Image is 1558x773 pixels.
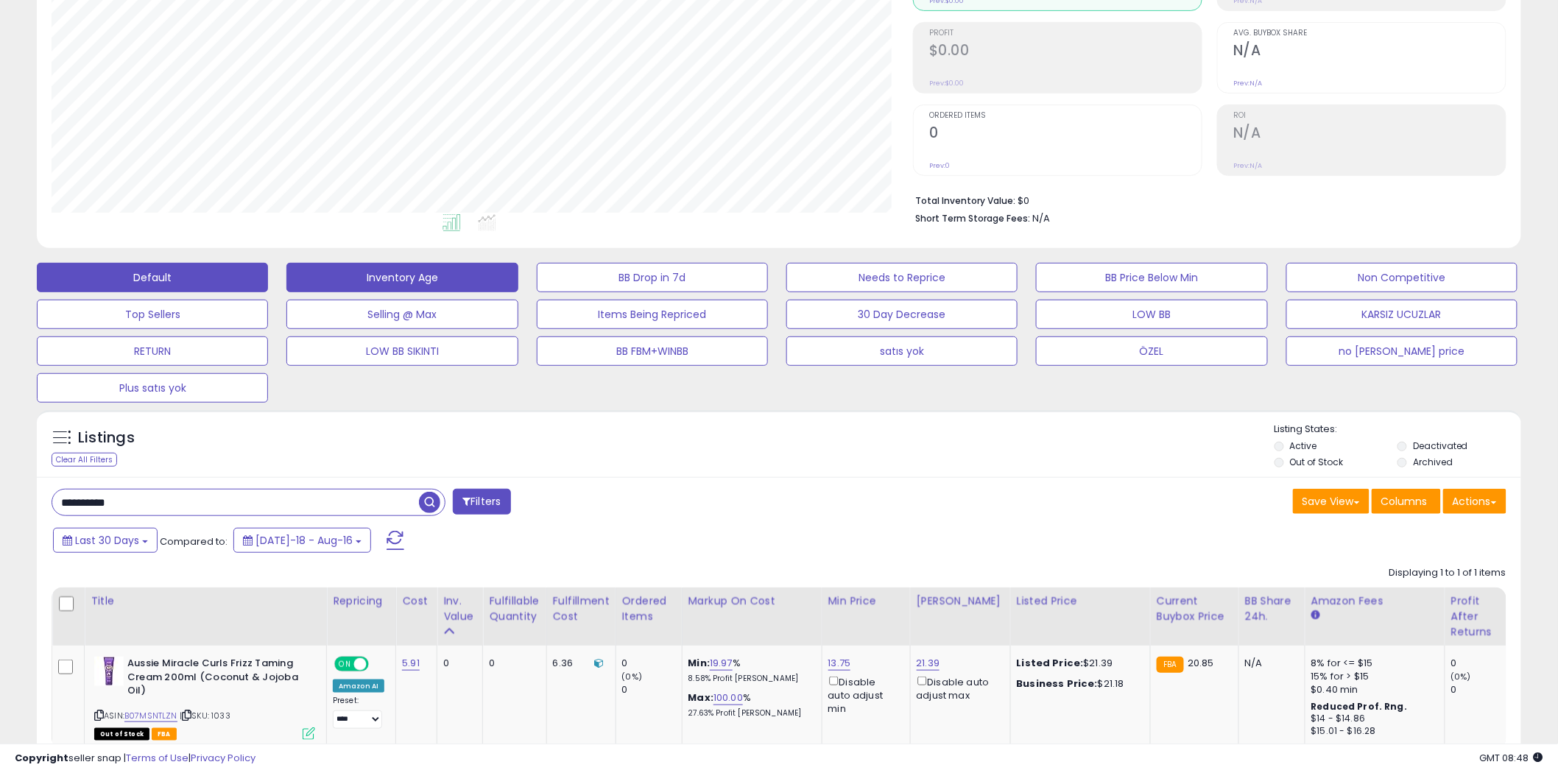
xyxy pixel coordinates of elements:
div: [PERSON_NAME] [917,593,1004,609]
img: 61xz5dNnFpL._SL40_.jpg [94,657,124,686]
p: 8.58% Profit [PERSON_NAME] [688,674,811,684]
h5: Listings [78,428,135,448]
button: Non Competitive [1286,263,1518,292]
button: Actions [1443,489,1506,514]
b: Business Price: [1017,677,1098,691]
span: FBA [152,728,177,741]
b: Short Term Storage Fees: [915,212,1030,225]
span: All listings that are currently out of stock and unavailable for purchase on Amazon [94,728,149,741]
div: Inv. value [443,593,476,624]
button: no [PERSON_NAME] price [1286,336,1518,366]
div: Disable auto adjust max [917,674,999,702]
button: BB Price Below Min [1036,263,1267,292]
div: $14 - $14.86 [1311,713,1434,725]
small: Prev: N/A [1233,161,1262,170]
div: 0 [1451,657,1511,670]
span: Profit [929,29,1202,38]
div: ASIN: [94,657,315,738]
a: B07MSNTLZN [124,710,177,722]
small: FBA [1157,657,1184,673]
div: Current Buybox Price [1157,593,1233,624]
strong: Copyright [15,751,68,765]
div: Cost [402,593,431,609]
div: Clear All Filters [52,453,117,467]
div: BB Share 24h. [1245,593,1299,624]
div: Profit After Returns [1451,593,1505,640]
div: Amazon AI [333,680,384,693]
b: Listed Price: [1017,656,1084,670]
button: LOW BB [1036,300,1267,329]
h2: $0.00 [929,42,1202,62]
button: BB Drop in 7d [537,263,768,292]
div: 0 [622,657,682,670]
button: BB FBM+WINBB [537,336,768,366]
button: Plus satıs yok [37,373,268,403]
p: 27.63% Profit [PERSON_NAME] [688,708,811,719]
div: 0 [1451,683,1511,696]
button: Needs to Reprice [786,263,1018,292]
a: 100.00 [713,691,743,705]
button: Inventory Age [286,263,518,292]
label: Archived [1413,456,1453,468]
div: Listed Price [1017,593,1144,609]
b: Max: [688,691,714,705]
button: Selling @ Max [286,300,518,329]
div: 0 [489,657,535,670]
span: ON [336,658,354,671]
span: Compared to: [160,534,228,548]
span: OFF [367,658,390,671]
span: 20.85 [1188,656,1214,670]
a: Privacy Policy [191,751,255,765]
small: Prev: 0 [929,161,950,170]
button: Save View [1293,489,1370,514]
span: ROI [1233,112,1506,120]
div: Amazon Fees [1311,593,1439,609]
div: N/A [1245,657,1294,670]
small: Prev: N/A [1233,79,1262,88]
a: 13.75 [828,656,851,671]
div: 0 [622,683,682,696]
div: Title [91,593,320,609]
h2: N/A [1233,42,1506,62]
div: Repricing [333,593,389,609]
a: 21.39 [917,656,940,671]
small: Amazon Fees. [1311,609,1320,622]
p: Listing States: [1275,423,1521,437]
button: Filters [453,489,510,515]
div: 0 [443,657,471,670]
div: Min Price [828,593,904,609]
button: Default [37,263,268,292]
b: Min: [688,656,711,670]
a: 19.97 [710,656,733,671]
a: Terms of Use [126,751,188,765]
div: $15.01 - $16.28 [1311,725,1434,738]
small: (0%) [1451,671,1472,682]
div: Fulfillable Quantity [489,593,540,624]
button: satıs yok [786,336,1018,366]
div: Disable auto adjust min [828,674,899,716]
div: Preset: [333,696,384,729]
span: 2025-09-16 08:48 GMT [1480,751,1543,765]
span: N/A [1032,211,1050,225]
button: Columns [1372,489,1441,514]
button: Items Being Repriced [537,300,768,329]
div: $21.39 [1017,657,1139,670]
div: seller snap | | [15,752,255,766]
span: [DATE]-18 - Aug-16 [255,533,353,548]
th: The percentage added to the cost of goods (COGS) that forms the calculator for Min & Max prices. [682,587,822,646]
h2: 0 [929,124,1202,144]
div: Fulfillment Cost [553,593,610,624]
button: LOW BB SIKINTI [286,336,518,366]
label: Out of Stock [1290,456,1344,468]
span: Ordered Items [929,112,1202,120]
span: Columns [1381,494,1428,509]
div: 15% for > $15 [1311,670,1434,683]
button: ÖZEL [1036,336,1267,366]
b: Total Inventory Value: [915,194,1015,207]
button: Last 30 Days [53,528,158,553]
label: Deactivated [1413,440,1468,452]
label: Active [1290,440,1317,452]
small: (0%) [622,671,643,682]
h2: N/A [1233,124,1506,144]
button: RETURN [37,336,268,366]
